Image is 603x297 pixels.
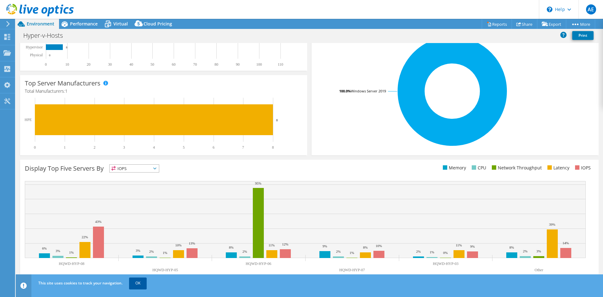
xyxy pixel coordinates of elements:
[172,62,176,67] text: 60
[25,88,302,95] h4: Total Manufacturers:
[339,89,351,93] tspan: 100.0%
[272,145,274,150] text: 8
[523,249,528,253] text: 2%
[490,164,542,171] li: Network Throughput
[482,19,512,29] a: Reports
[20,32,73,39] h1: Hyper-v-Hosts
[59,261,84,266] text: HQWD-HYP-08
[443,251,448,255] text: 0%
[175,243,182,247] text: 10%
[376,244,382,248] text: 10%
[573,164,591,171] li: IOPS
[183,145,185,150] text: 5
[278,62,283,67] text: 110
[566,19,595,29] a: More
[34,145,36,150] text: 0
[215,62,218,67] text: 80
[129,62,133,67] text: 40
[65,62,69,67] text: 10
[149,250,154,253] text: 2%
[416,250,421,253] text: 2%
[512,19,537,29] a: Share
[269,243,275,247] text: 11%
[152,268,178,272] text: HQWD-HYP-05
[123,145,125,150] text: 3
[94,145,95,150] text: 2
[144,21,172,27] span: Cloud Pricing
[229,245,234,249] text: 8%
[242,250,247,253] text: 2%
[87,62,90,67] text: 20
[549,223,555,226] text: 39%
[339,268,365,272] text: HQWD-HYP-07
[470,245,475,248] text: 9%
[242,145,244,150] text: 7
[433,261,458,266] text: HQWD-HYP-03
[30,53,43,57] text: Physical
[26,45,43,49] text: Hypervisor
[42,246,47,250] text: 6%
[456,243,462,247] text: 11%
[95,220,101,223] text: 43%
[56,249,60,253] text: 3%
[586,4,596,14] span: AE
[27,21,54,27] span: Environment
[49,54,51,57] text: 0
[24,118,32,122] text: HPE
[38,280,122,286] span: This site uses cookies to track your navigation.
[547,7,552,12] svg: \n
[163,251,167,255] text: 1%
[45,62,47,67] text: 0
[150,62,154,67] text: 50
[323,244,327,248] text: 9%
[189,241,195,245] text: 13%
[470,164,486,171] li: CPU
[509,245,514,249] text: 8%
[246,261,271,266] text: HQWD-HYP-06
[25,80,100,87] h3: Top Server Manufacturers
[70,21,98,27] span: Performance
[430,250,434,254] text: 1%
[213,145,215,150] text: 6
[562,241,569,245] text: 14%
[65,88,68,94] span: 1
[536,249,541,253] text: 3%
[236,62,240,67] text: 90
[537,19,566,29] a: Export
[193,62,197,67] text: 70
[82,235,88,239] text: 22%
[350,251,354,255] text: 1%
[441,164,466,171] li: Memory
[108,62,112,67] text: 30
[276,118,278,122] text: 8
[69,250,74,254] text: 1%
[129,278,147,289] a: OK
[64,145,66,150] text: 1
[255,181,261,185] text: 95%
[110,165,159,172] span: IOPS
[113,21,128,27] span: Virtual
[535,268,543,272] text: Other
[546,164,569,171] li: Latency
[572,31,594,40] a: Print
[282,242,288,246] text: 12%
[66,46,68,49] text: 8
[351,89,386,93] tspan: Windows Server 2019
[336,250,341,253] text: 2%
[153,145,155,150] text: 4
[136,249,140,252] text: 3%
[256,62,262,67] text: 100
[363,245,368,249] text: 8%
